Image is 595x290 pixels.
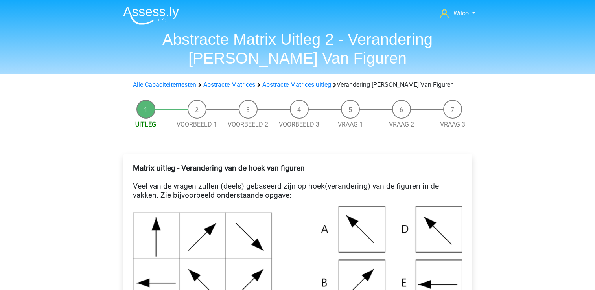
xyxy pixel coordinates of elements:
h4: Veel van de vragen zullen (deels) gebaseerd zijn op hoek(verandering) van de figuren in de vakken... [133,163,462,200]
img: Assessly [123,6,179,25]
h1: Abstracte Matrix Uitleg 2 - Verandering [PERSON_NAME] Van Figuren [117,30,479,68]
div: Verandering [PERSON_NAME] Van Figuren [130,80,466,90]
b: Matrix uitleg - Verandering van de hoek van figuren [133,163,305,173]
a: Vraag 1 [338,121,363,128]
a: Wilco [437,9,478,18]
a: Vraag 2 [389,121,414,128]
a: Uitleg [135,121,156,128]
a: Voorbeeld 2 [228,121,268,128]
a: Abstracte Matrices [203,81,255,88]
a: Vraag 3 [440,121,465,128]
a: Abstracte Matrices uitleg [262,81,331,88]
a: Voorbeeld 1 [177,121,217,128]
span: Wilco [453,9,469,17]
a: Voorbeeld 3 [279,121,319,128]
a: Alle Capaciteitentesten [133,81,196,88]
